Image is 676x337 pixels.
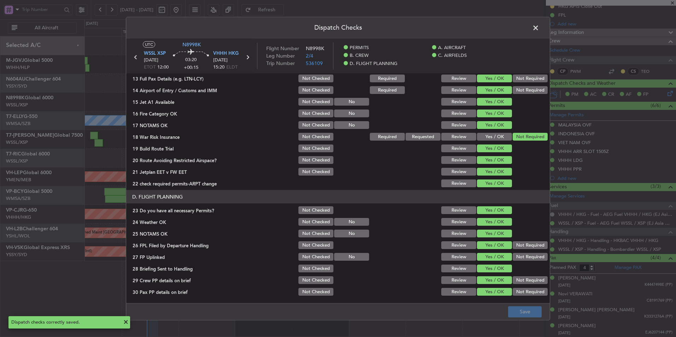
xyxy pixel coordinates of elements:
button: Not Required [513,276,548,284]
header: Dispatch Checks [126,17,550,39]
button: Not Required [513,86,548,94]
div: Dispatch checks correctly saved. [11,319,120,326]
button: Not Required [513,253,548,261]
button: Not Required [513,241,548,249]
button: Not Required [513,133,548,141]
button: Not Required [513,288,548,296]
button: Not Required [513,75,548,82]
